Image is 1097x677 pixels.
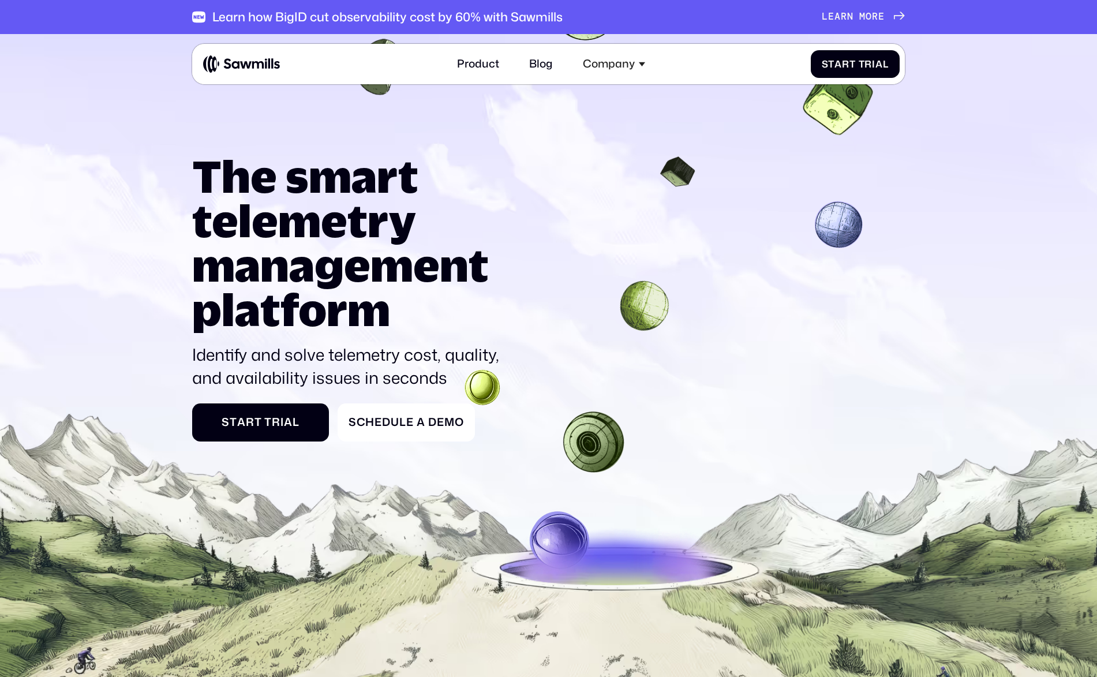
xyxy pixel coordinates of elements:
span: o [455,416,464,429]
span: r [842,58,849,70]
span: L [822,11,828,23]
span: u [391,416,399,429]
a: Learnmore [822,11,905,23]
span: S [349,416,357,429]
span: S [222,416,230,429]
span: i [872,58,875,70]
span: e [375,416,382,429]
span: a [875,58,883,70]
span: e [437,416,444,429]
span: r [841,11,847,23]
span: r [272,416,280,429]
span: n [847,11,853,23]
span: a [834,58,842,70]
div: Learn how BigID cut observability cost by 60% with Sawmills [212,10,563,25]
a: ScheduleaDemo [338,403,476,442]
span: d [382,416,391,429]
span: T [859,58,865,70]
span: T [264,416,272,429]
span: i [280,416,284,429]
span: a [237,416,246,429]
span: l [883,58,889,70]
span: a [834,11,841,23]
span: c [357,416,366,429]
span: e [828,11,834,23]
span: S [822,58,829,70]
span: l [399,416,406,429]
span: m [444,416,455,429]
a: Product [449,49,508,78]
span: t [254,416,262,429]
span: l [293,416,299,429]
a: Blog [521,49,561,78]
span: m [859,11,866,23]
span: t [828,58,834,70]
a: StartTrial [811,50,900,77]
a: StartTrial [192,403,330,442]
span: a [284,416,293,429]
span: a [417,416,425,429]
span: r [246,416,254,429]
span: o [866,11,872,23]
h1: The smart telemetry management platform [192,154,510,331]
span: r [872,11,878,23]
span: t [230,416,237,429]
span: e [406,416,414,429]
div: Company [583,57,635,70]
div: Company [574,49,653,78]
span: t [849,58,856,70]
span: D [428,416,437,429]
span: h [365,416,375,429]
span: e [878,11,885,23]
p: Identify and solve telemetry cost, quality, and availability issues in seconds [192,343,510,390]
span: r [864,58,872,70]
